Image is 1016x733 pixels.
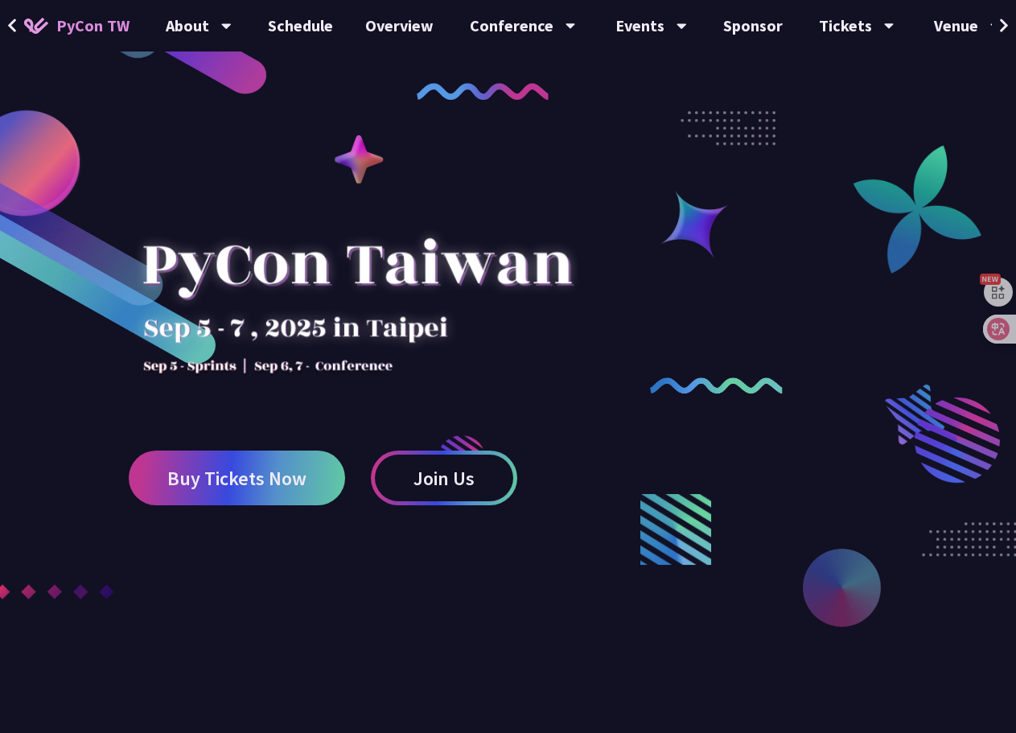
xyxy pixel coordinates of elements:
span: Join Us [413,468,475,488]
a: PyCon TW [8,6,146,46]
span: PyCon TW [56,14,130,38]
img: curly-2.e802c9f.png [650,377,782,394]
span: Buy Tickets Now [167,468,306,488]
img: curly-1.ebdbada.png [417,83,549,100]
img: Home icon of PyCon TW 2025 [24,18,48,34]
a: Join Us [371,451,517,505]
a: Buy Tickets Now [129,451,345,505]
